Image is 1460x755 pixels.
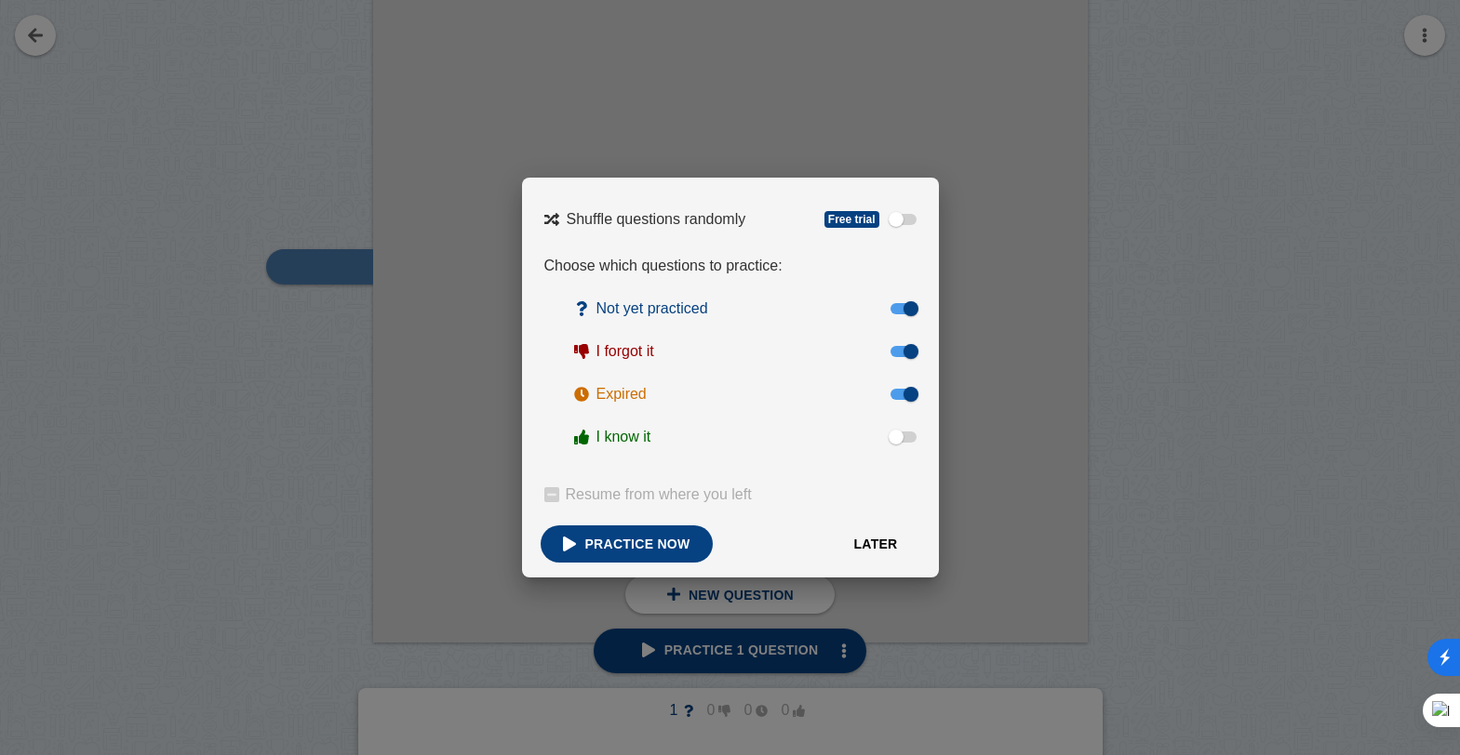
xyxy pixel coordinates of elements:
span: Free trial [824,211,879,228]
span: Resume from where you left [566,486,752,503]
a: Practice now [541,525,713,563]
button: Later [831,525,919,563]
input: Resume from where you left [544,487,559,502]
div: Choose which questions to practice: [544,258,917,274]
div: I forgot it [596,343,654,360]
div: Expired [596,386,647,403]
div: Not yet practiced [596,300,708,317]
div: I know it [596,429,651,445]
span: Shuffle questions randomly [567,211,746,228]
